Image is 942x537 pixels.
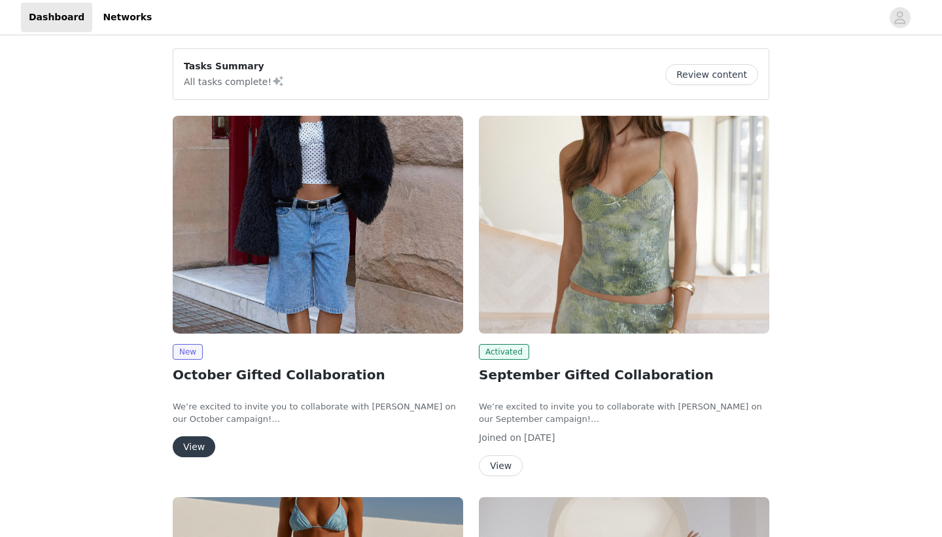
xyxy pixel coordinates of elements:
a: View [173,442,215,452]
p: Tasks Summary [184,60,285,73]
h2: October Gifted Collaboration [173,365,463,385]
h2: September Gifted Collaboration [479,365,769,385]
img: Peppermayo USA [173,116,463,334]
span: [DATE] [524,432,555,443]
img: Peppermayo USA [479,116,769,334]
p: All tasks complete! [184,73,285,89]
span: Joined on [479,432,521,443]
div: avatar [894,7,906,28]
span: New [173,344,203,360]
a: View [479,461,523,471]
p: We’re excited to invite you to collaborate with [PERSON_NAME] on our October campaign! [173,400,463,426]
button: View [173,436,215,457]
p: We’re excited to invite you to collaborate with [PERSON_NAME] on our September campaign! [479,400,769,426]
button: View [479,455,523,476]
a: Networks [95,3,160,32]
a: Dashboard [21,3,92,32]
button: Review content [665,64,758,85]
span: Activated [479,344,529,360]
